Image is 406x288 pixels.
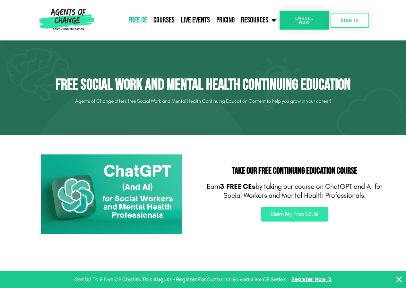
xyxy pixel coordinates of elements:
button: Close Banner [395,275,403,283]
a: Pricing [213,12,238,28]
nav: Menu [97,12,279,28]
a: Live Events [178,12,213,28]
a: Claim My Free CEUs! [261,207,328,222]
h1: Free Social Work and Mental Health Continuing Education [23,76,383,94]
a: Free CE [125,12,150,28]
a: Enroll Now [280,11,329,30]
span: Claim My Free CEUs! [271,212,318,217]
a: Register Now ❯ [291,275,332,284]
a: Courses [150,12,178,28]
h2: Take Our FREE Continuing Education Course [206,167,383,176]
span: Enroll Now [290,16,319,24]
p: Earn by taking our course on ChatGPT and AI for Social Workers and Mental Health Professionals. [206,182,383,200]
a: SIGN IN [331,13,369,28]
b: 3 FREE CEs [220,182,255,191]
span: SIGN IN [341,18,359,22]
p: Get Up To 6 Live CE Credits This August - Register For Our Lunch & Learn Live CE Series [74,275,286,284]
p: Agents of Change offers free Social Work and Mental Health Continuing Education Content to help y... [23,96,383,106]
a: Resources [238,12,280,28]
